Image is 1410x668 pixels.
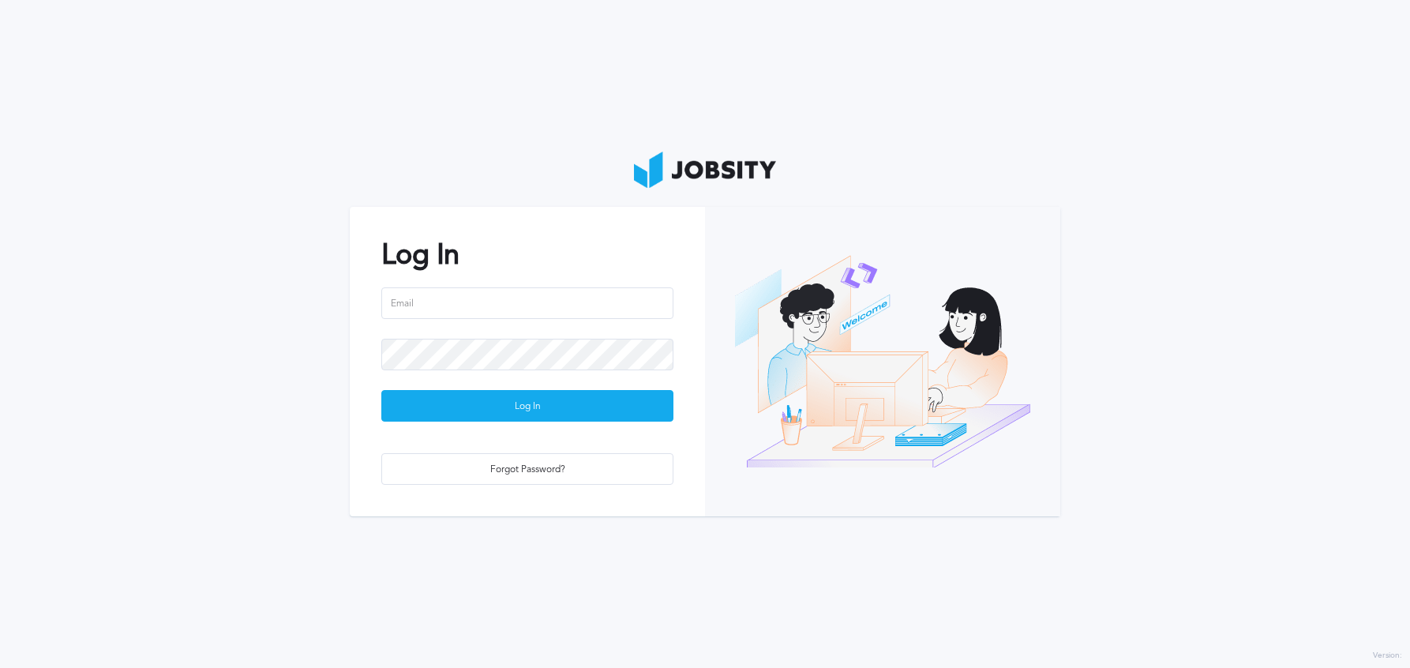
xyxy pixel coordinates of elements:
button: Log In [381,390,673,422]
input: Email [381,287,673,319]
h2: Log In [381,238,673,271]
label: Version: [1373,651,1402,661]
button: Forgot Password? [381,453,673,485]
div: Forgot Password? [382,454,673,486]
div: Log In [382,391,673,422]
